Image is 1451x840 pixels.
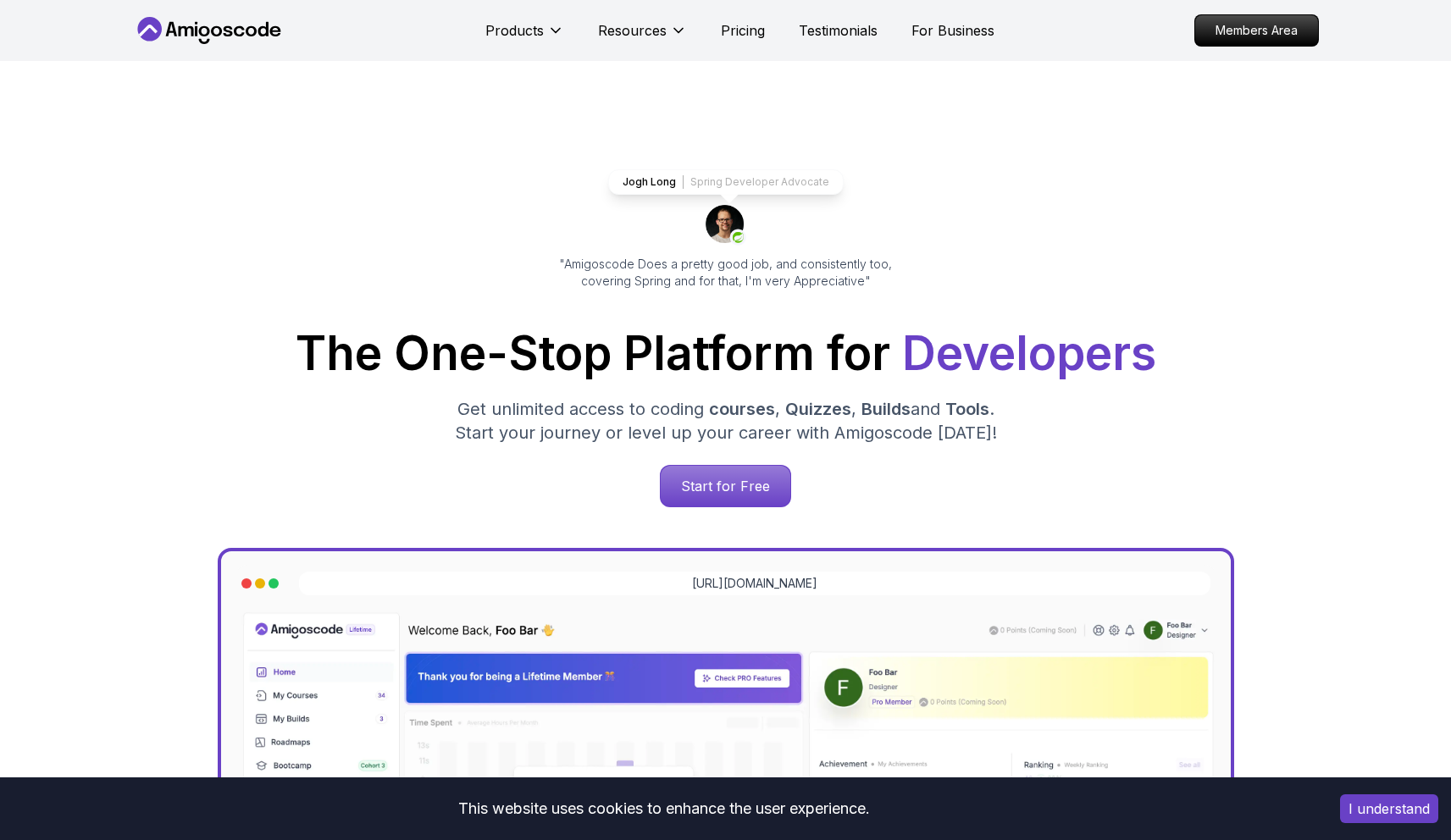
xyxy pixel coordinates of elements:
img: josh long [706,205,746,246]
span: Builds [861,399,911,419]
button: Accept cookies [1340,794,1438,823]
button: Products [485,20,564,54]
a: Members Area [1194,14,1319,47]
p: Jogh Long [623,175,676,189]
a: For Business [911,20,994,41]
span: courses [709,399,775,419]
button: Resources [598,20,687,54]
h1: The One-Stop Platform for [147,330,1305,377]
div: This website uses cookies to enhance the user experience. [13,790,1315,827]
p: "Amigoscode Does a pretty good job, and consistently too, covering Spring and for that, I'm very ... [536,256,916,290]
p: Spring Developer Advocate [690,175,829,189]
p: Start for Free [661,466,790,506]
span: Tools [945,399,989,419]
p: Resources [598,20,667,41]
p: Products [485,20,544,41]
span: Developers [902,325,1156,381]
a: Pricing [721,20,765,41]
a: Testimonials [799,20,878,41]
span: Quizzes [785,399,851,419]
a: [URL][DOMAIN_NAME] [692,575,817,592]
a: Start for Free [660,465,791,507]
p: Members Area [1195,15,1318,46]
p: Get unlimited access to coding , , and . Start your journey or level up your career with Amigosco... [441,397,1011,445]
